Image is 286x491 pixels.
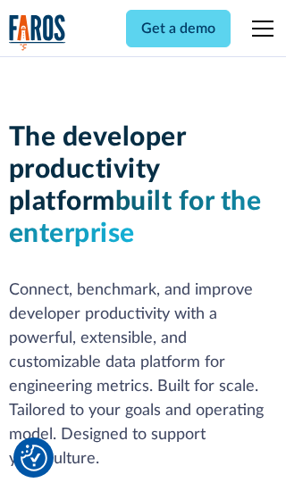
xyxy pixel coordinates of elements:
[21,445,47,471] img: Revisit consent button
[126,10,231,47] a: Get a demo
[9,121,278,250] h1: The developer productivity platform
[9,188,262,247] span: built for the enterprise
[9,14,66,51] a: home
[9,14,66,51] img: Logo of the analytics and reporting company Faros.
[241,7,277,50] div: menu
[9,279,278,471] p: Connect, benchmark, and improve developer productivity with a powerful, extensible, and customiza...
[21,445,47,471] button: Cookie Settings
